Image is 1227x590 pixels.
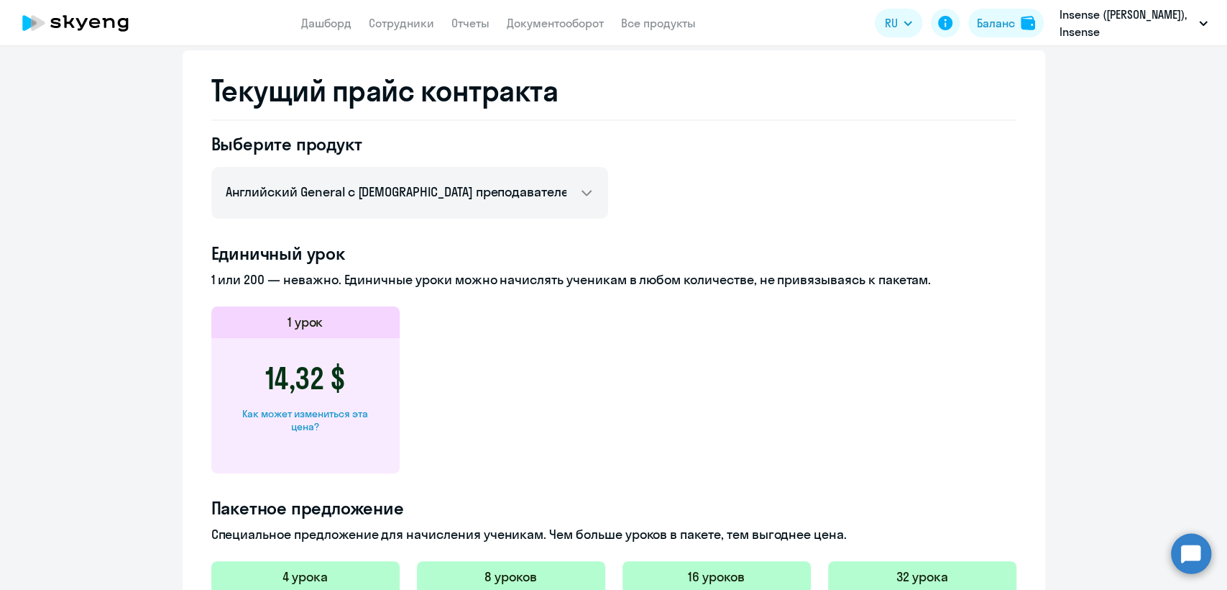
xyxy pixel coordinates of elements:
[369,16,434,30] a: Сотрудники
[211,132,608,155] h4: Выберите продукт
[875,9,922,37] button: RU
[288,313,323,332] h5: 1 урок
[211,525,1016,544] p: Специальное предложение для начисления ученикам. Чем больше уроков в пакете, тем выгоднее цена.
[1021,16,1035,30] img: balance
[688,568,745,586] h5: 16 уроков
[507,16,604,30] a: Документооборот
[211,271,1016,289] p: 1 или 200 — неважно. Единичные уроки можно начислять ученикам в любом количестве, не привязываясь...
[301,16,351,30] a: Дашборд
[968,9,1044,37] button: Балансbalance
[211,496,1016,519] h4: Пакетное предложение
[211,242,1016,265] h4: Единичный урок
[1052,6,1215,40] button: Insense ([PERSON_NAME]), Insense
[977,14,1015,32] div: Баланс
[896,568,948,586] h5: 32 урока
[234,407,377,433] div: Как может измениться эта цена?
[265,361,346,396] h3: 14,32 $
[885,14,898,32] span: RU
[1060,6,1193,40] p: Insense ([PERSON_NAME]), Insense
[211,73,1016,108] h2: Текущий прайс контракта
[282,568,328,586] h5: 4 урока
[621,16,696,30] a: Все продукты
[451,16,490,30] a: Отчеты
[484,568,537,586] h5: 8 уроков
